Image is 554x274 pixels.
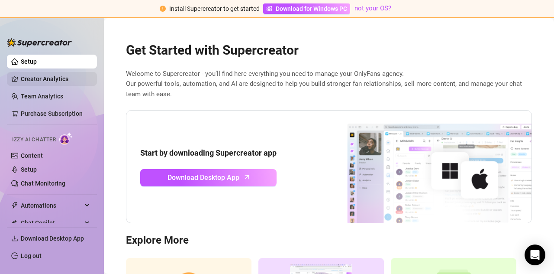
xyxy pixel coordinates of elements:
a: Content [21,152,43,159]
span: Download Desktop App [167,172,239,183]
span: Download Desktop App [21,235,84,242]
img: AI Chatter [59,132,73,145]
span: arrow-up [242,172,252,182]
div: Open Intercom Messenger [525,245,545,265]
a: Setup [21,166,37,173]
span: Welcome to Supercreator - you’ll find here everything you need to manage your OnlyFans agency. Ou... [126,69,532,100]
a: Purchase Subscription [21,107,90,121]
span: download [11,235,18,242]
strong: Start by downloading Supercreator app [140,148,277,157]
span: Izzy AI Chatter [12,136,56,144]
a: Download Desktop Apparrow-up [140,169,277,186]
span: Automations [21,199,82,212]
a: not your OS? [354,4,391,12]
a: Chat Monitoring [21,180,65,187]
h2: Get Started with Supercreator [126,42,532,59]
span: windows [266,6,272,12]
span: Download for Windows PC [276,4,347,13]
img: Chat Copilot [11,220,17,226]
a: Team Analytics [21,93,63,100]
span: exclamation-circle [160,6,166,12]
a: Setup [21,58,37,65]
span: Chat Copilot [21,216,82,230]
a: Download for Windows PC [263,3,350,14]
span: thunderbolt [11,202,18,209]
span: Install Supercreator to get started [169,5,260,12]
img: download app [315,111,531,223]
img: logo-BBDzfeDw.svg [7,38,72,47]
a: Creator Analytics [21,72,90,86]
h3: Explore More [126,234,532,248]
a: Log out [21,252,42,259]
